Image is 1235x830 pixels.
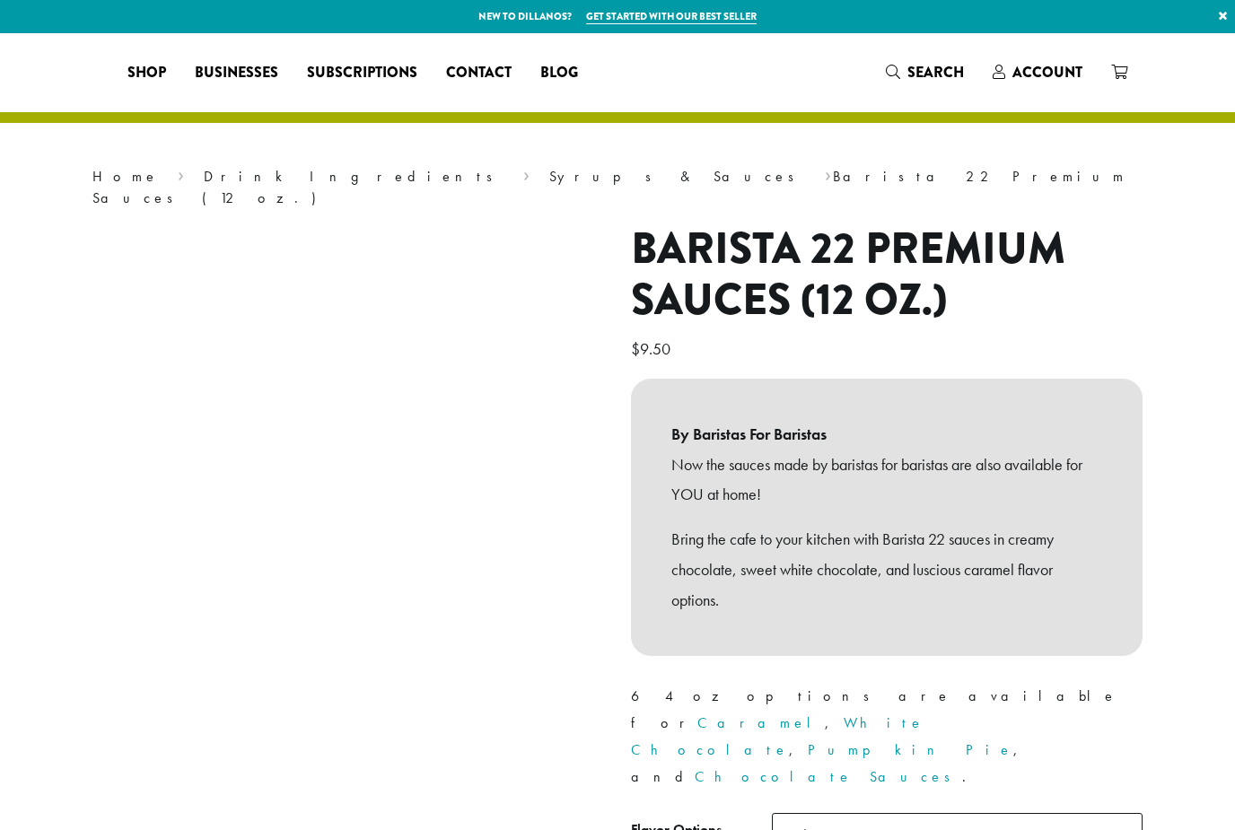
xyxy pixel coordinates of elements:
[113,58,180,87] a: Shop
[872,57,978,87] a: Search
[631,683,1143,791] p: 64 oz options are available for , , , and .
[671,450,1102,511] p: Now the sauces made by baristas for baristas are also available for YOU at home!
[540,62,578,84] span: Blog
[204,167,504,186] a: Drink Ingredients
[549,167,806,186] a: Syrups & Sauces
[631,338,675,359] bdi: 9.50
[808,740,1013,759] a: Pumpkin Pie
[695,767,962,786] a: Chocolate Sauces
[92,166,1143,209] nav: Breadcrumb
[127,62,166,84] span: Shop
[697,713,825,732] a: Caramel
[195,62,278,84] span: Businesses
[825,160,831,188] span: ›
[586,9,757,24] a: Get started with our best seller
[92,167,159,186] a: Home
[523,160,530,188] span: ›
[671,419,1102,450] b: By Baristas For Baristas
[1012,62,1082,83] span: Account
[446,62,512,84] span: Contact
[907,62,964,83] span: Search
[631,223,1143,327] h1: Barista 22 Premium Sauces (12 oz.)
[671,524,1102,615] p: Bring the cafe to your kitchen with Barista 22 sauces in creamy chocolate, sweet white chocolate,...
[631,338,640,359] span: $
[631,713,924,759] a: White Chocolate
[178,160,184,188] span: ›
[307,62,417,84] span: Subscriptions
